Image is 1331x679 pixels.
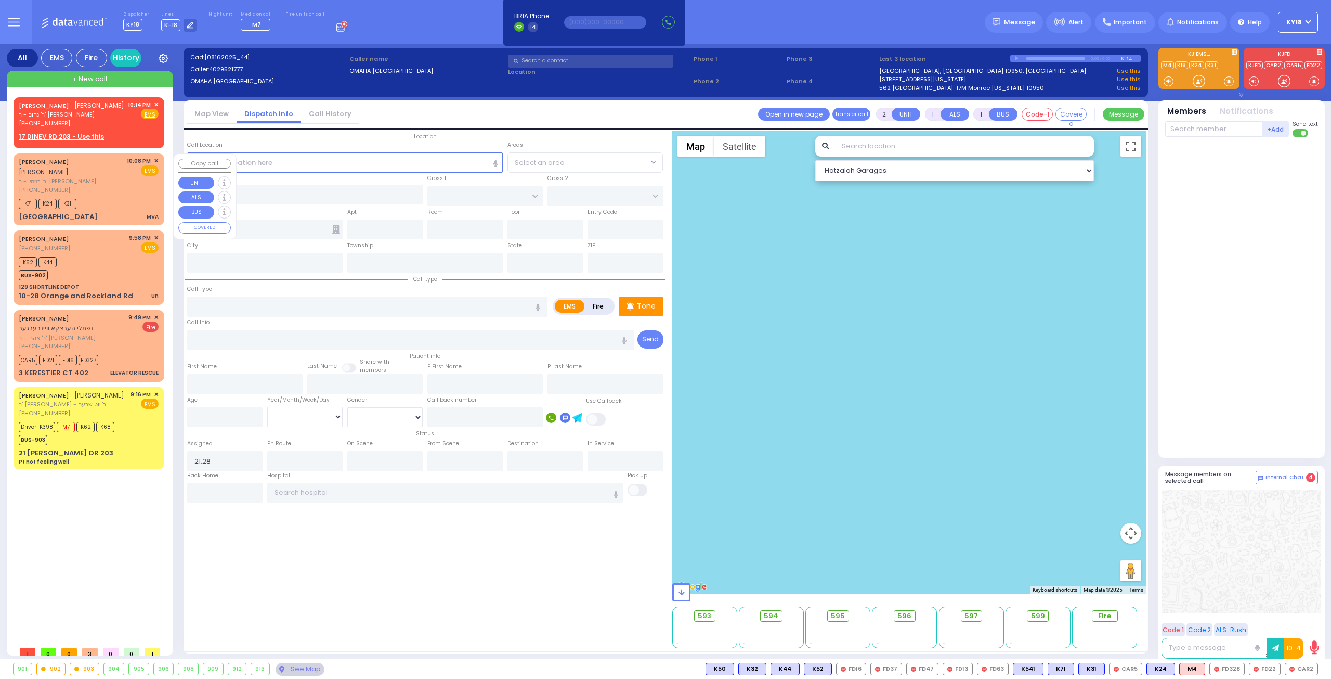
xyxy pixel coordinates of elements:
[141,399,159,409] span: EMS
[677,136,714,157] button: Show street map
[128,101,151,109] span: 10:14 PM
[151,292,159,300] div: Un
[19,177,123,186] span: ר' בנימין - ר' [PERSON_NAME]
[876,639,879,647] span: -
[19,458,69,466] div: Pt not feeling well
[1013,663,1043,675] div: K541
[141,242,159,253] span: EMS
[19,355,37,365] span: CAR5
[1304,61,1322,69] a: FD22
[964,611,978,621] span: 597
[19,158,69,166] a: [PERSON_NAME]
[409,133,442,140] span: Location
[1120,136,1141,157] button: Toggle fullscreen view
[19,435,47,445] span: BUS-903
[911,667,916,672] img: red-radio-icon.svg
[349,67,505,75] label: OMAHA [GEOGRAPHIC_DATA]
[57,422,75,432] span: M7
[154,390,159,399] span: ✕
[1068,18,1084,27] span: Alert
[508,68,690,76] label: Location
[758,108,830,121] a: Open in new page
[584,300,613,313] label: Fire
[332,225,340,234] span: Other building occupants
[79,355,98,365] span: FD327
[427,363,462,371] label: P First Name
[1220,106,1273,118] button: Notifications
[694,55,783,63] span: Phone 1
[19,400,124,409] span: ר' [PERSON_NAME] - ר' יוט שרעם
[1258,476,1263,481] img: comment-alt.png
[832,108,870,121] button: Transfer call
[19,368,88,378] div: 3 KERESTIER CT 402
[190,65,346,74] label: Caller:
[19,391,69,400] a: [PERSON_NAME]
[764,611,778,621] span: 594
[267,483,623,503] input: Search hospital
[187,318,210,327] label: Call Info
[698,611,711,621] span: 593
[1165,471,1256,484] h5: Message members on selected call
[123,19,142,31] span: KY18
[41,49,72,67] div: EMS
[982,667,987,672] img: red-radio-icon.svg
[564,16,646,29] input: (000)000-00000
[1103,108,1144,121] button: Message
[39,355,57,365] span: FD21
[1004,17,1035,28] span: Message
[154,157,159,165] span: ✕
[252,20,261,29] span: M7
[1284,61,1303,69] a: CAR5
[1186,623,1212,636] button: Code 2
[307,362,337,370] label: Last Name
[19,334,125,342] span: ר' אהרן - ר' [PERSON_NAME]
[1284,638,1303,659] button: 10-4
[285,11,324,18] label: Fire units on call
[810,639,813,647] span: -
[947,667,952,672] img: red-radio-icon.svg
[241,11,273,18] label: Medic on call
[1293,120,1318,128] span: Send text
[977,663,1009,675] div: FD63
[1158,52,1239,59] label: KJ EMS...
[1114,667,1119,672] img: red-radio-icon.svg
[836,663,866,675] div: FD16
[20,648,35,656] span: 1
[145,111,155,119] u: EMS
[1244,52,1325,59] label: KJFD
[1289,667,1295,672] img: red-radio-icon.svg
[19,168,69,176] span: [PERSON_NAME]
[1214,623,1248,636] button: ALS-Rush
[870,663,902,675] div: FD37
[276,663,324,676] div: See map
[301,109,359,119] a: Call History
[1246,61,1263,69] a: KJFD
[427,208,443,216] label: Room
[676,639,679,647] span: -
[514,11,549,21] span: BRIA Phone
[1265,474,1304,481] span: Internal Chat
[59,355,77,365] span: FD16
[360,358,389,366] small: Share with
[74,391,124,400] span: [PERSON_NAME]
[1048,663,1074,675] div: K71
[1256,471,1318,484] button: Internal Chat 4
[187,241,198,250] label: City
[943,663,973,675] div: FD13
[879,84,1044,93] a: 562 [GEOGRAPHIC_DATA]-17M Monroe [US_STATE] 10950
[19,119,70,127] span: [PHONE_NUMBER]
[103,648,119,656] span: 0
[738,663,766,675] div: K32
[72,74,107,84] span: + New call
[1117,84,1141,93] a: Use this
[19,235,69,243] a: [PERSON_NAME]
[897,611,911,621] span: 596
[349,55,505,63] label: Caller name
[408,275,442,283] span: Call type
[19,291,133,301] div: 10-28 Orange and Rockland Rd
[128,314,151,322] span: 9:49 PM
[943,623,946,631] span: -
[7,49,38,67] div: All
[161,19,180,31] span: K-18
[628,471,647,480] label: Pick up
